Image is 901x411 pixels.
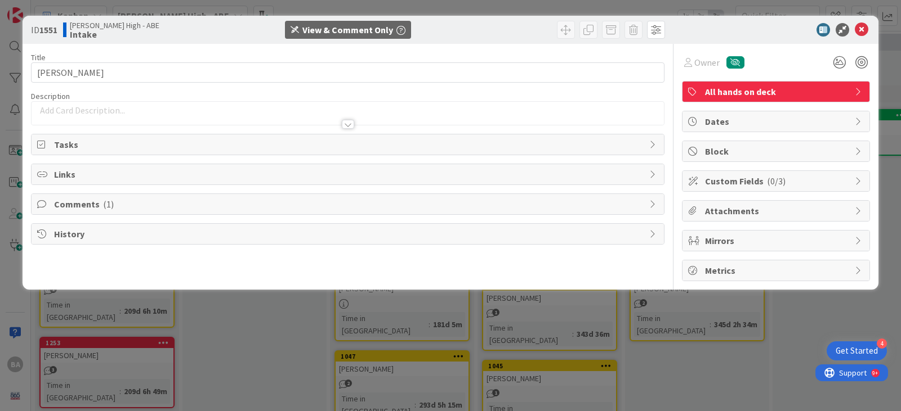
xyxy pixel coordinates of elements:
[54,227,644,241] span: History
[767,175,786,187] span: ( 0/3 )
[705,204,849,218] span: Attachments
[705,115,849,128] span: Dates
[31,52,46,62] label: Title
[39,24,57,35] b: 1551
[70,30,159,39] b: Intake
[705,264,849,277] span: Metrics
[694,56,720,69] span: Owner
[31,91,70,101] span: Description
[57,4,63,13] div: 9+
[54,168,644,181] span: Links
[705,234,849,247] span: Mirrors
[836,345,878,356] div: Get Started
[103,198,114,210] span: ( 1 )
[70,21,159,30] span: [PERSON_NAME] High - ABE
[54,197,644,211] span: Comments
[54,138,644,151] span: Tasks
[827,341,887,360] div: Open Get Started checklist, remaining modules: 4
[705,174,849,188] span: Custom Fields
[24,2,51,15] span: Support
[31,23,57,37] span: ID
[877,338,887,349] div: 4
[31,62,664,83] input: type card name here...
[705,144,849,158] span: Block
[302,23,393,37] div: View & Comment Only
[705,85,849,98] span: All hands on deck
